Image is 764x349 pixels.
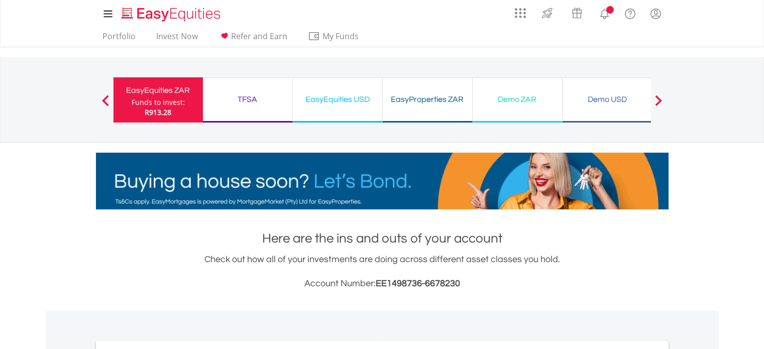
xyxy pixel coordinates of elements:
div: EasyEquities ZAR [120,83,197,97]
span: EE1498736-6678230 [376,279,460,288]
h3: Account Number: [96,277,669,291]
a: Refer and Earn [214,31,291,47]
a: My Profile [643,3,669,25]
span: Refer and Earn [231,31,287,42]
img: vouchers-v2.svg [569,5,585,21]
div: Demo ZAR [479,92,556,106]
div: EasyProperties ZAR [389,92,466,106]
div: Demo USD [569,92,646,106]
a: FAQ's and Support [617,3,643,23]
a: Notifications [592,3,617,23]
a: Home page [118,3,225,23]
a: Portfolio [98,31,140,47]
a: Invest Now [152,31,202,47]
div: EasyEquities USD [299,92,376,106]
div: Check out how all of your investments are doing across different asset classes you hold. [96,253,669,291]
a: Vouchers [562,3,592,21]
img: EasyMortage Promotion Banner [96,153,669,209]
div: Funds to invest: [132,97,185,107]
button: Next [648,100,669,110]
button: Previous [95,100,116,110]
div: TFSA [209,92,286,106]
span: My Funds [308,30,374,43]
img: grid-menu-icon.svg [515,8,526,19]
a: AppsGrid [508,3,532,19]
img: EasyEquities_Logo.png [120,6,225,23]
span: R913.28 [145,107,171,117]
h1: Here are the ins and outs of your account [96,229,669,248]
img: thrive-v2.svg [539,5,556,21]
